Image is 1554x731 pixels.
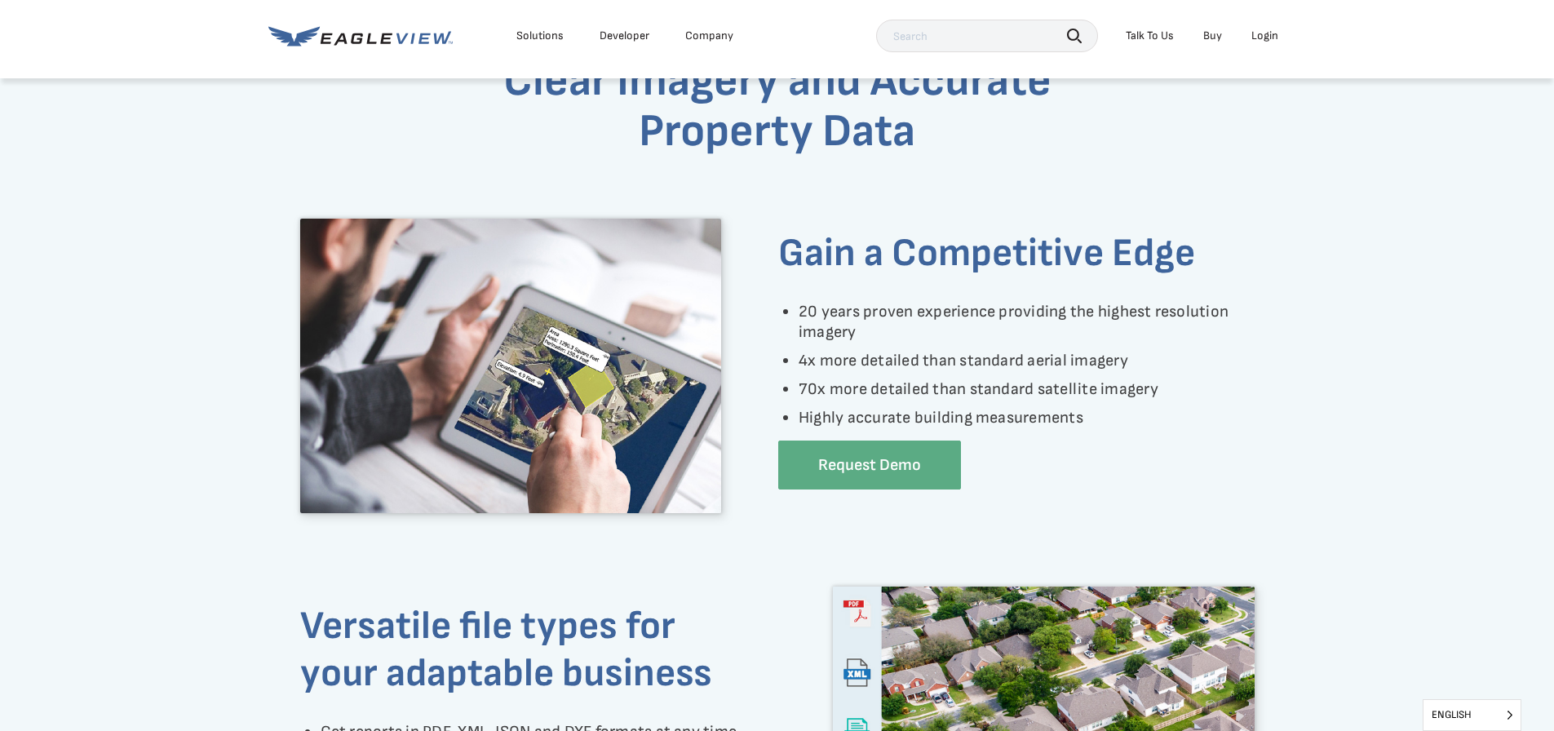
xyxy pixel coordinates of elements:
input: Search [876,20,1098,52]
a: Buy [1203,29,1222,43]
li: 20 years proven experience providing the highest resolution imagery [799,302,1255,343]
li: 4x more detailed than standard aerial imagery [799,351,1255,371]
h3: Gain a Competitive Edge [778,230,1255,302]
li: Highly accurate building measurements [799,408,1255,428]
img: The Clearest Imagery and Property Data [300,219,722,514]
div: Solutions [516,29,564,43]
a: Developer [600,29,649,43]
div: Login [1251,29,1278,43]
li: 70x more detailed than standard satellite imagery [799,379,1255,400]
a: Request Demo [778,441,961,490]
span: English [1423,700,1521,730]
div: Talk To Us [1126,29,1174,43]
div: Company [685,29,733,43]
h3: Versatile file types for your adaptable business [300,603,752,721]
h2: Clear Imagery and Accurate Property Data [472,56,1083,206]
aside: Language selected: English [1423,699,1521,731]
